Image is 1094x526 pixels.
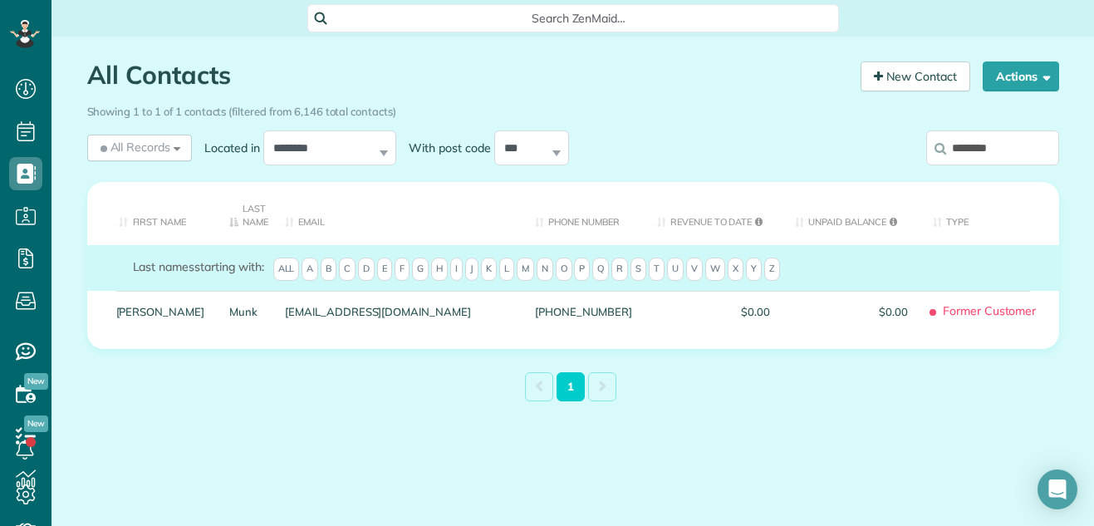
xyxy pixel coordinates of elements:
span: X [728,258,743,281]
span: R [611,258,628,281]
a: Munk [229,306,260,317]
th: Unpaid Balance: activate to sort column ascending [782,182,920,245]
th: Revenue to Date: activate to sort column ascending [645,182,782,245]
span: F [395,258,410,281]
span: Last names [133,259,195,274]
label: With post code [396,140,494,156]
div: [EMAIL_ADDRESS][DOMAIN_NAME] [272,291,522,332]
span: I [450,258,463,281]
div: Open Intercom Messenger [1038,469,1077,509]
span: B [321,258,336,281]
span: All [273,258,300,281]
th: Phone number: activate to sort column ascending [522,182,644,245]
div: Showing 1 to 1 of 1 contacts (filtered from 6,146 total contacts) [87,97,1059,120]
span: L [499,258,514,281]
a: New Contact [861,61,970,91]
span: Former Customer [933,297,1047,327]
span: $0.00 [657,306,770,317]
span: New [24,373,48,390]
span: W [705,258,725,281]
a: 1 [557,372,585,401]
span: V [686,258,703,281]
button: Actions [983,61,1059,91]
span: K [481,258,497,281]
span: O [556,258,572,281]
span: $0.00 [795,306,908,317]
th: Type: activate to sort column ascending [920,182,1059,245]
span: G [412,258,429,281]
span: M [517,258,534,281]
span: C [339,258,356,281]
label: Located in [192,140,263,156]
span: E [377,258,392,281]
span: J [465,258,478,281]
label: starting with: [133,258,264,275]
th: Email: activate to sort column ascending [272,182,522,245]
span: Z [764,258,780,281]
span: P [574,258,590,281]
span: Y [746,258,762,281]
span: U [667,258,684,281]
th: First Name: activate to sort column ascending [87,182,218,245]
span: S [630,258,646,281]
a: [PERSON_NAME] [116,306,205,317]
span: N [537,258,553,281]
span: T [649,258,665,281]
span: D [358,258,375,281]
span: A [302,258,318,281]
span: New [24,415,48,432]
span: Q [592,258,609,281]
div: [PHONE_NUMBER] [522,291,644,332]
h1: All Contacts [87,61,848,89]
span: H [431,258,448,281]
span: All Records [97,139,171,155]
th: Last Name: activate to sort column descending [217,182,272,245]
